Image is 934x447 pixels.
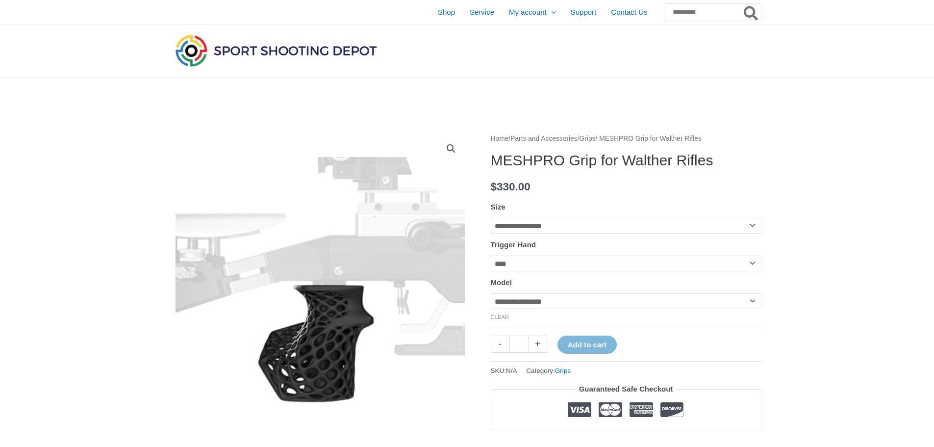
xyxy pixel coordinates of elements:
[173,32,379,69] img: Sport Shooting Depot
[506,367,517,374] span: N/A
[442,140,460,158] a: View full-screen image gallery
[491,181,530,193] bdi: 330.00
[491,203,505,211] label: Size
[575,382,677,396] legend: Guaranteed Safe Checkout
[509,336,529,353] input: Product quantity
[491,365,517,377] span: SKU:
[491,278,512,287] label: Model
[529,336,547,353] a: +
[555,367,571,374] a: Grips
[491,240,536,249] label: Trigger Hand
[742,4,761,21] button: Search
[491,336,509,353] a: -
[491,135,509,142] a: Home
[491,314,509,320] a: Clear options
[510,135,578,142] a: Parts and Accessories
[557,336,617,354] button: Add to cart
[491,152,761,169] h1: MESHPRO Grip for Walther Rifles
[173,132,467,427] img: MESHPRO Grip for Walther Rifles
[491,132,761,145] nav: Breadcrumb
[580,135,596,142] a: Grips
[526,365,571,377] span: Category:
[491,181,497,193] span: $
